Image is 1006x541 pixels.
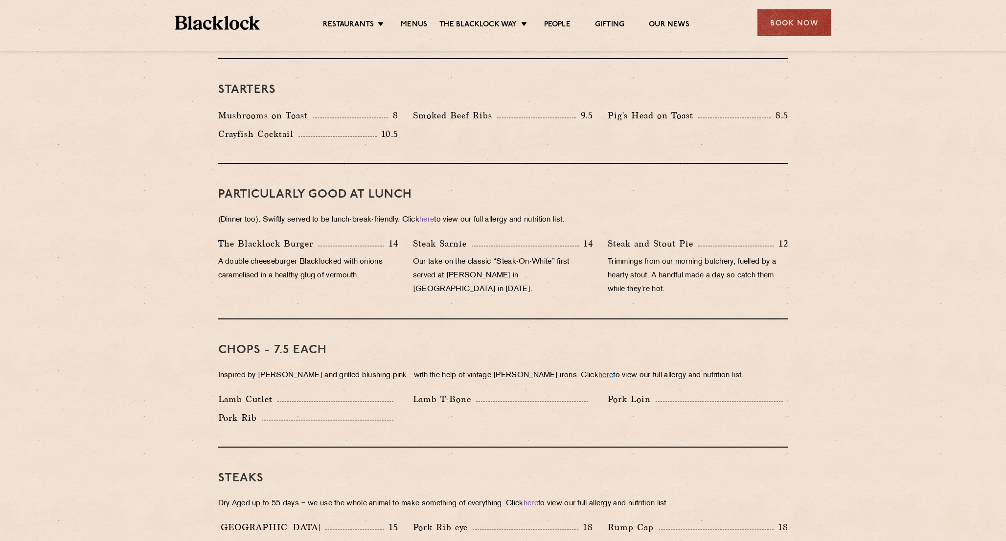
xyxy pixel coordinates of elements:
[774,521,788,534] p: 18
[576,109,594,122] p: 9.5
[413,109,497,122] p: Smoked Beef Ribs
[771,109,788,122] p: 8.5
[579,237,593,250] p: 14
[598,372,613,379] a: here
[413,237,472,250] p: Steak Sarnie
[388,109,398,122] p: 8
[419,216,434,224] a: here
[401,20,427,31] a: Menus
[218,255,398,283] p: A double cheeseburger Blacklocked with onions caramelised in a healthy glug of vermouth.
[323,20,374,31] a: Restaurants
[218,344,788,357] h3: Chops - 7.5 each
[218,109,313,122] p: Mushrooms on Toast
[578,521,593,534] p: 18
[608,392,656,406] p: Pork Loin
[413,520,473,534] p: Pork Rib-eye
[595,20,624,31] a: Gifting
[608,255,788,296] p: Trimmings from our morning butchery, fuelled by a hearty stout. A handful made a day so catch the...
[218,84,788,96] h3: Starters
[218,237,318,250] p: The Blacklock Burger
[544,20,571,31] a: People
[218,497,788,511] p: Dry Aged up to 55 days − we use the whole animal to make something of everything. Click to view o...
[757,9,831,36] div: Book Now
[384,237,398,250] p: 14
[413,392,476,406] p: Lamb T-Bone
[649,20,689,31] a: Our News
[218,472,788,485] h3: Steaks
[218,392,277,406] p: Lamb Cutlet
[218,520,325,534] p: [GEOGRAPHIC_DATA]
[377,128,398,140] p: 10.5
[218,411,262,425] p: Pork Rib
[608,520,659,534] p: Rump Cap
[175,16,260,30] img: BL_Textured_Logo-footer-cropped.svg
[218,369,788,383] p: Inspired by [PERSON_NAME] and grilled blushing pink - with the help of vintage [PERSON_NAME] iron...
[439,20,517,31] a: The Blacklock Way
[218,213,788,227] p: (Dinner too). Swiftly served to be lunch-break-friendly. Click to view our full allergy and nutri...
[384,521,398,534] p: 15
[524,500,538,507] a: here
[608,109,698,122] p: Pig's Head on Toast
[608,237,698,250] p: Steak and Stout Pie
[218,127,298,141] p: Crayfish Cocktail
[413,255,593,296] p: Our take on the classic “Steak-On-White” first served at [PERSON_NAME] in [GEOGRAPHIC_DATA] in [D...
[218,188,788,201] h3: PARTICULARLY GOOD AT LUNCH
[774,237,788,250] p: 12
